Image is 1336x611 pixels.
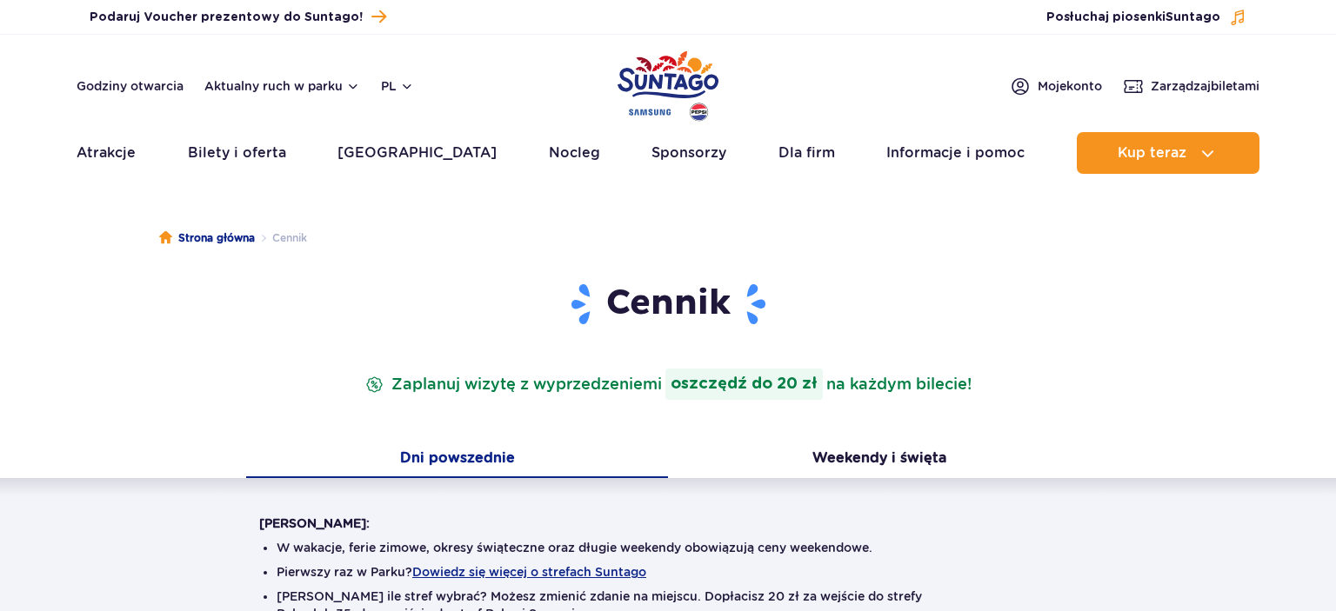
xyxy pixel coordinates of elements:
[77,132,136,174] a: Atrakcje
[1046,9,1220,26] span: Posłuchaj piosenki
[1118,145,1186,161] span: Kup teraz
[362,369,975,400] p: Zaplanuj wizytę z wyprzedzeniem na każdym bilecie!
[277,563,1059,581] li: Pierwszy raz w Parku?
[1166,11,1220,23] span: Suntago
[886,132,1025,174] a: Informacje i pomoc
[259,282,1077,327] h1: Cennik
[246,442,668,478] button: Dni powszednie
[668,442,1090,478] button: Weekendy i święta
[618,43,718,123] a: Park of Poland
[1151,77,1259,95] span: Zarządzaj biletami
[1010,76,1102,96] a: Mojekonto
[277,539,1059,556] li: W wakacje, ferie zimowe, okresy świąteczne oraz długie weekendy obowiązują ceny weekendowe.
[1077,132,1259,174] button: Kup teraz
[412,565,646,579] button: Dowiedz się więcej o strefach Suntago
[381,77,414,95] button: pl
[778,132,835,174] a: Dla firm
[90,9,363,26] span: Podaruj Voucher prezentowy do Suntago!
[77,77,184,95] a: Godziny otwarcia
[159,229,255,247] a: Strona główna
[651,132,726,174] a: Sponsorzy
[259,516,370,530] strong: [PERSON_NAME]:
[337,132,497,174] a: [GEOGRAPHIC_DATA]
[665,369,823,400] strong: oszczędź do 20 zł
[1046,9,1246,26] button: Posłuchaj piosenkiSuntago
[1123,76,1259,96] a: Zarządzajbiletami
[255,229,307,247] li: Cennik
[1038,77,1102,95] span: Moje konto
[549,132,600,174] a: Nocleg
[90,5,386,29] a: Podaruj Voucher prezentowy do Suntago!
[204,79,360,93] button: Aktualny ruch w parku
[188,132,286,174] a: Bilety i oferta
